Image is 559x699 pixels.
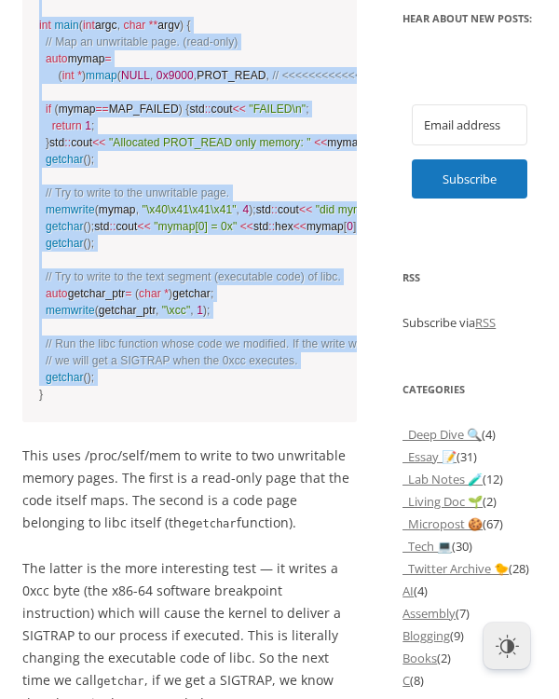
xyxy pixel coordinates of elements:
a: _Tech 💻 [402,538,452,555]
li: (8) [402,669,537,692]
span: , [117,19,120,32]
span: ( [95,203,99,216]
span: << [299,203,312,216]
span: ) [203,304,207,317]
span: ; [91,237,94,250]
span: char [139,287,161,300]
span: "Allocated PROT_READ only memory: " [109,136,311,149]
span: ; [91,371,94,384]
a: _Essay 📝 [402,448,457,465]
span: NULL [121,69,150,82]
p: Subscribe via [402,311,537,334]
a: Assembly [402,605,456,622]
span: ( [117,69,121,82]
a: Blogging [402,627,450,644]
span: ) [249,203,252,216]
span: "\xcc" [162,304,190,317]
span: char [124,19,146,32]
span: 1 [197,304,203,317]
span: ( [55,103,59,116]
button: Subscribe [412,159,527,199]
li: (2) [402,647,537,669]
span: , [150,69,153,82]
h3: Hear about new posts: [402,7,537,30]
li: (9) [402,624,537,647]
span: << [314,136,327,149]
span: getchar [46,237,84,250]
span: :: [205,103,211,116]
span: , [136,203,139,216]
li: (28) [402,557,537,580]
span: , [266,69,269,82]
span: // Try to write to the text segment (executable code) of libc. [46,270,341,283]
span: getchar [46,220,84,233]
span: if [46,103,51,116]
span: , [190,304,193,317]
span: ; [91,220,94,233]
span: :: [268,220,275,233]
span: << [240,220,253,233]
a: _Lab Notes 🧪 [402,471,483,487]
li: (31) [402,445,537,468]
li: (4) [402,580,537,602]
span: // we will get a SIGTRAP when the 0xcc executes. [46,354,298,367]
a: AI [402,582,414,599]
span: ) [88,153,91,166]
span: } [46,136,49,149]
a: Books [402,650,437,666]
a: _Deep Dive 🔍 [402,426,482,443]
li: (7) [402,602,537,624]
span: << [92,136,105,149]
span: ( [135,287,139,300]
span: { [185,103,189,116]
span: << [293,220,307,233]
a: RSS [475,314,496,331]
code: getchar [189,517,237,530]
span: ( [84,371,88,384]
span: 1 [85,119,91,132]
span: memwrite [46,304,95,317]
span: = [125,287,131,300]
span: int [62,69,75,82]
span: // Try to write to the unwritable page. [46,186,229,199]
span: main [54,19,78,32]
span: ; [207,304,210,317]
span: ; [306,103,308,116]
span: return [52,119,82,132]
span: int [83,19,95,32]
span: // <<<<<<<<<<<<<<<<<<<<< READ ONLY <<<<<<<< [272,69,544,82]
span: getchar [46,153,84,166]
span: ) [88,237,91,250]
span: ( [84,153,88,166]
code: getchar [97,675,144,688]
a: _Living Doc 🌱 [402,493,483,510]
span: ) [180,19,184,32]
p: This uses /proc/self/mem to write to two unwritable memory pages. The first is a read-only page t... [22,445,357,535]
span: ( [59,69,62,82]
span: :: [271,203,278,216]
span: memwrite [46,203,95,216]
span: mmap [86,69,117,82]
span: int [39,19,51,32]
span: = [104,52,111,65]
span: , [156,304,158,317]
span: 0x9000 [157,69,194,82]
li: (12) [402,468,537,490]
li: (2) [402,490,537,513]
span: auto [46,52,68,65]
span: getchar [46,371,84,384]
a: C [402,672,410,689]
span: "mymap[0] = 0x" [154,220,237,233]
span: :: [110,220,116,233]
span: ) [82,69,86,82]
input: Email address [412,104,527,145]
span: :: [64,136,71,149]
span: // Map an unwritable page. (read-only) [46,35,239,48]
span: ) [169,287,172,300]
span: << [138,220,151,233]
span: ( [95,304,99,317]
span: // Run the libc function whose code we modified. If the write worked, [46,337,389,350]
span: 4 [242,203,249,216]
span: ( [84,237,88,250]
